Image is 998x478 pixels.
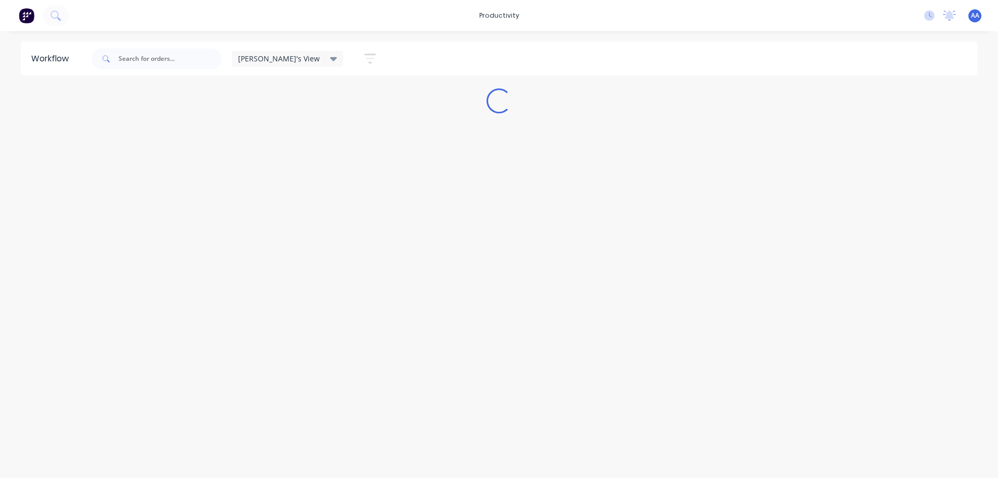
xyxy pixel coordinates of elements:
input: Search for orders... [119,48,221,69]
span: [PERSON_NAME]'s View [238,53,320,64]
div: productivity [474,8,524,23]
div: Workflow [31,53,74,65]
span: AA [971,11,979,20]
img: Factory [19,8,34,23]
